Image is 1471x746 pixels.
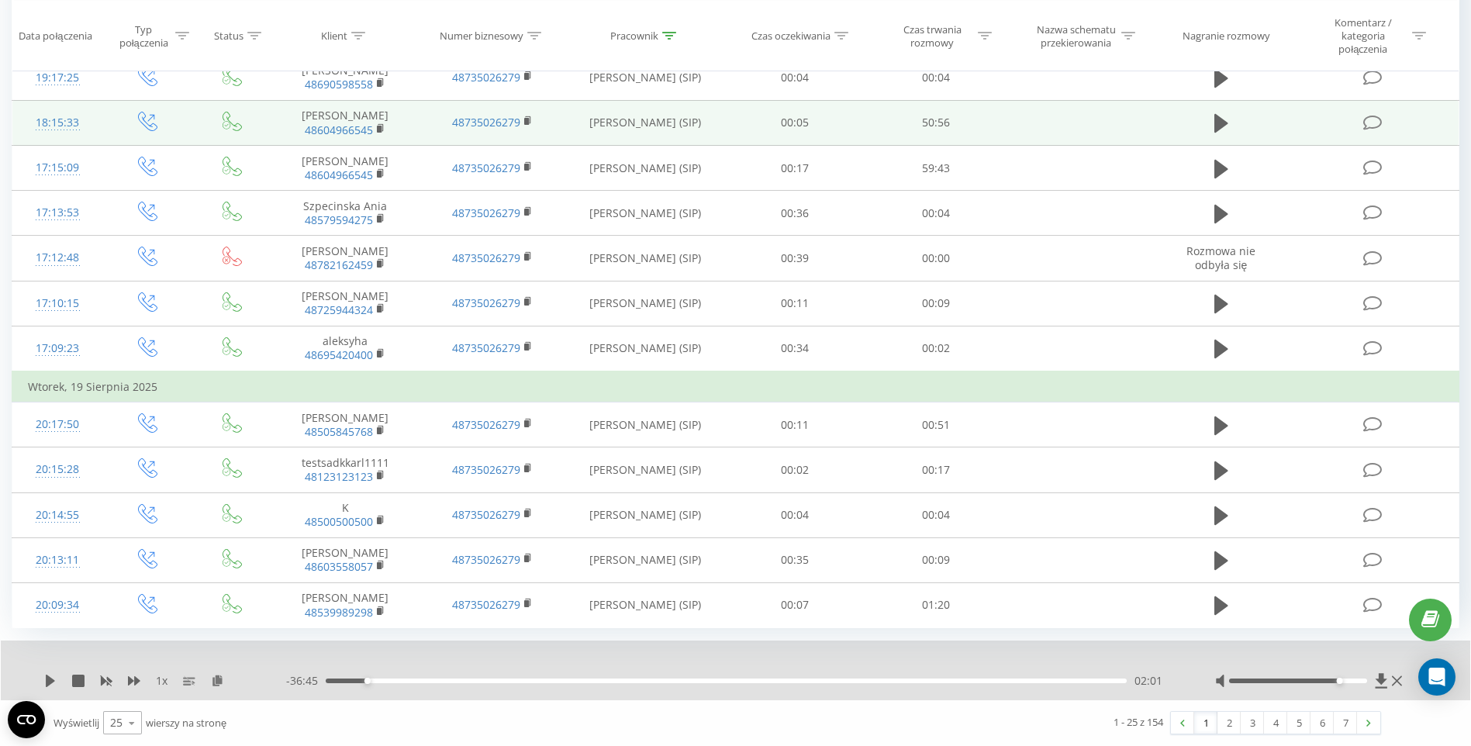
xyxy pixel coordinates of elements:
[865,492,1007,537] td: 00:04
[146,716,226,730] span: wierszy na stronę
[156,673,167,689] span: 1 x
[566,447,724,492] td: [PERSON_NAME] (SIP)
[566,326,724,371] td: [PERSON_NAME] (SIP)
[272,492,419,537] td: K
[28,108,87,138] div: 18:15:33
[566,492,724,537] td: [PERSON_NAME] (SIP)
[272,236,419,281] td: [PERSON_NAME]
[28,409,87,440] div: 20:17:50
[19,29,92,43] div: Data połączenia
[724,447,865,492] td: 00:02
[272,55,419,100] td: [PERSON_NAME]
[28,545,87,575] div: 20:13:11
[305,168,373,182] a: 48604966545
[865,582,1007,627] td: 01:20
[1217,712,1241,734] a: 2
[8,701,45,738] button: Open CMP widget
[1194,712,1217,734] a: 1
[566,402,724,447] td: [PERSON_NAME] (SIP)
[865,447,1007,492] td: 00:17
[28,198,87,228] div: 17:13:53
[566,55,724,100] td: [PERSON_NAME] (SIP)
[724,326,865,371] td: 00:34
[724,582,865,627] td: 00:07
[1334,712,1357,734] a: 7
[452,597,520,612] a: 48735026279
[724,146,865,191] td: 00:17
[272,281,419,326] td: [PERSON_NAME]
[321,29,347,43] div: Klient
[28,333,87,364] div: 17:09:23
[865,537,1007,582] td: 00:09
[566,100,724,145] td: [PERSON_NAME] (SIP)
[272,191,419,236] td: Szpecinska Ania
[1034,22,1117,49] div: Nazwa schematu przekierowania
[305,424,373,439] a: 48505845768
[1114,714,1163,730] div: 1 - 25 z 154
[1418,658,1455,696] div: Open Intercom Messenger
[305,123,373,137] a: 48604966545
[724,191,865,236] td: 00:36
[305,469,373,484] a: 48123123123
[28,153,87,183] div: 17:15:09
[1186,243,1255,272] span: Rozmowa nie odbyła się
[724,55,865,100] td: 00:04
[452,161,520,175] a: 48735026279
[305,347,373,362] a: 48695420400
[272,582,419,627] td: [PERSON_NAME]
[110,715,123,730] div: 25
[865,146,1007,191] td: 59:43
[724,100,865,145] td: 00:05
[272,402,419,447] td: [PERSON_NAME]
[28,63,87,93] div: 19:17:25
[54,716,99,730] span: Wyświetlij
[865,326,1007,371] td: 00:02
[214,29,243,43] div: Status
[452,417,520,432] a: 48735026279
[305,605,373,620] a: 48539989298
[566,281,724,326] td: [PERSON_NAME] (SIP)
[452,340,520,355] a: 48735026279
[305,77,373,92] a: 48690598558
[305,514,373,529] a: 48500500500
[452,462,520,477] a: 48735026279
[272,447,419,492] td: testsadkkarl1111
[305,302,373,317] a: 48725944324
[28,590,87,620] div: 20:09:34
[566,236,724,281] td: [PERSON_NAME] (SIP)
[305,257,373,272] a: 48782162459
[364,678,371,684] div: Accessibility label
[272,326,419,371] td: aleksyha
[724,281,865,326] td: 00:11
[28,243,87,273] div: 17:12:48
[272,146,419,191] td: [PERSON_NAME]
[1264,712,1287,734] a: 4
[272,537,419,582] td: [PERSON_NAME]
[724,537,865,582] td: 00:35
[116,22,171,49] div: Typ połączenia
[1310,712,1334,734] a: 6
[865,55,1007,100] td: 00:04
[12,371,1459,402] td: Wtorek, 19 Sierpnia 2025
[566,191,724,236] td: [PERSON_NAME] (SIP)
[865,402,1007,447] td: 00:51
[452,70,520,85] a: 48735026279
[751,29,830,43] div: Czas oczekiwania
[440,29,523,43] div: Numer biznesowy
[452,295,520,310] a: 48735026279
[865,100,1007,145] td: 50:56
[28,500,87,530] div: 20:14:55
[1287,712,1310,734] a: 5
[452,205,520,220] a: 48735026279
[452,552,520,567] a: 48735026279
[724,402,865,447] td: 00:11
[724,492,865,537] td: 00:04
[724,236,865,281] td: 00:39
[272,100,419,145] td: [PERSON_NAME]
[865,236,1007,281] td: 00:00
[452,115,520,130] a: 48735026279
[566,537,724,582] td: [PERSON_NAME] (SIP)
[286,673,326,689] span: - 36:45
[1134,673,1162,689] span: 02:01
[452,250,520,265] a: 48735026279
